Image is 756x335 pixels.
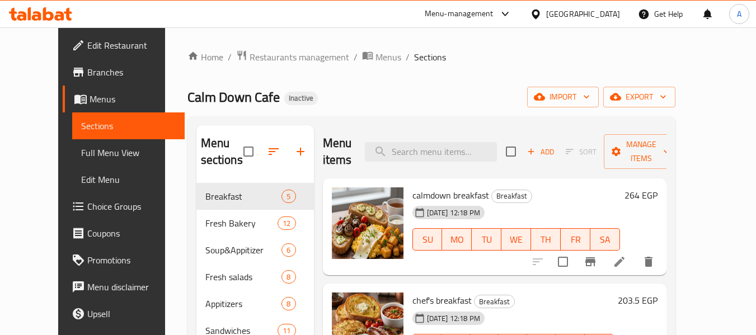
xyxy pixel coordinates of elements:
[260,138,287,165] span: Sort sections
[536,232,556,248] span: TH
[561,228,590,251] button: FR
[196,183,314,210] div: Breakfast5
[228,50,232,64] li: /
[635,248,662,275] button: delete
[287,138,314,165] button: Add section
[63,32,185,59] a: Edit Restaurant
[187,50,223,64] a: Home
[278,216,295,230] div: items
[332,187,403,259] img: calmdown breakfast
[81,146,176,159] span: Full Menu View
[87,200,176,213] span: Choice Groups
[201,135,243,168] h2: Menu sections
[442,228,472,251] button: MO
[476,232,497,248] span: TU
[501,228,531,251] button: WE
[87,253,176,267] span: Promotions
[590,228,620,251] button: SA
[412,187,489,204] span: calmdown breakfast
[474,295,515,308] div: Breakfast
[72,166,185,193] a: Edit Menu
[281,190,295,203] div: items
[613,255,626,268] a: Edit menu item
[236,50,349,64] a: Restaurants management
[278,218,295,229] span: 12
[618,292,658,308] h6: 203.5 EGP
[375,50,401,64] span: Menus
[281,243,295,257] div: items
[281,270,295,284] div: items
[624,187,658,203] h6: 264 EGP
[546,8,620,20] div: [GEOGRAPHIC_DATA]
[205,270,282,284] span: Fresh salads
[284,93,318,103] span: Inactive
[282,191,295,202] span: 5
[525,145,556,158] span: Add
[250,50,349,64] span: Restaurants management
[362,50,401,64] a: Menus
[284,92,318,105] div: Inactive
[282,272,295,282] span: 8
[417,232,438,248] span: SU
[81,173,176,186] span: Edit Menu
[63,300,185,327] a: Upsell
[87,307,176,320] span: Upsell
[412,228,443,251] button: SU
[63,86,185,112] a: Menus
[604,134,679,169] button: Manage items
[205,216,278,230] span: Fresh Bakery
[492,190,532,202] span: Breakfast
[72,139,185,166] a: Full Menu View
[205,243,282,257] span: Soup&Appitizer
[354,50,358,64] li: /
[237,140,260,163] span: Select all sections
[422,207,485,218] span: [DATE] 12:18 PM
[531,228,561,251] button: TH
[406,50,410,64] li: /
[595,232,616,248] span: SA
[196,263,314,290] div: Fresh salads8
[196,237,314,263] div: Soup&Appitizer6
[365,142,497,162] input: search
[205,297,282,310] div: Appitizers
[205,190,282,203] div: Breakfast
[87,39,176,52] span: Edit Restaurant
[551,250,575,273] span: Select to update
[603,87,675,107] button: export
[612,90,666,104] span: export
[558,143,604,161] span: Select section first
[499,140,523,163] span: Select section
[565,232,586,248] span: FR
[527,87,599,107] button: import
[63,273,185,300] a: Menu disclaimer
[281,297,295,310] div: items
[282,245,295,256] span: 6
[87,65,176,79] span: Branches
[506,232,527,248] span: WE
[63,220,185,247] a: Coupons
[536,90,590,104] span: import
[90,92,176,106] span: Menus
[87,227,176,240] span: Coupons
[63,247,185,273] a: Promotions
[414,50,446,64] span: Sections
[196,210,314,237] div: Fresh Bakery12
[412,292,472,309] span: chef's breakfast
[196,290,314,317] div: Appitizers8
[81,119,176,133] span: Sections
[425,7,494,21] div: Menu-management
[523,143,558,161] button: Add
[323,135,352,168] h2: Menu items
[737,8,741,20] span: A
[282,299,295,309] span: 8
[577,248,604,275] button: Branch-specific-item
[187,84,280,110] span: Calm Down Cafe
[63,193,185,220] a: Choice Groups
[72,112,185,139] a: Sections
[187,50,675,64] nav: breadcrumb
[523,143,558,161] span: Add item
